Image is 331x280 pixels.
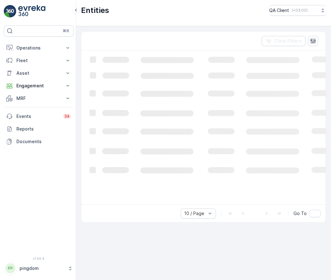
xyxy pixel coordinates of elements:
button: Clear Filters [262,36,305,46]
p: MRF [16,95,61,102]
img: logo [4,5,16,18]
p: Entities [81,5,109,15]
p: Asset [16,70,61,76]
p: ⌘B [63,28,69,33]
button: Fleet [4,54,73,67]
p: Reports [16,126,71,132]
p: Fleet [16,57,61,64]
p: Operations [16,45,61,51]
span: v 1.50.4 [4,257,73,260]
button: MRF [4,92,73,105]
span: Go To [293,210,307,217]
a: Events34 [4,110,73,123]
p: Documents [16,138,71,145]
button: Asset [4,67,73,79]
p: pingdom [20,265,65,271]
p: Events [16,113,59,120]
div: PP [5,263,15,273]
p: Engagement [16,83,61,89]
button: PPpingdom [4,262,73,275]
p: Clear Filters [274,38,302,44]
a: Reports [4,123,73,135]
p: ( +03:00 ) [292,8,308,13]
button: Engagement [4,79,73,92]
p: QA Client [269,7,289,14]
img: logo_light-DOdMpM7g.png [18,5,45,18]
button: QA Client(+03:00) [269,5,326,16]
p: 34 [64,114,70,119]
a: Documents [4,135,73,148]
button: Operations [4,42,73,54]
